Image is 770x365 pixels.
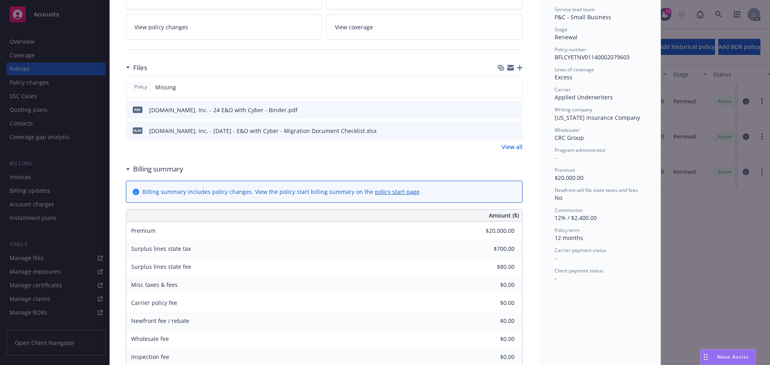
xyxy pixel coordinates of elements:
span: Service lead team [555,6,595,13]
h3: Files [133,63,147,73]
div: [DOMAIN_NAME], Inc. - 24 E&O with Cyber - Binder.pdf [149,106,298,114]
button: preview file [512,106,519,114]
input: 0.00 [467,225,519,237]
div: Billing summary [126,164,183,174]
span: Commission [555,207,582,214]
span: Nova Assist [717,353,749,360]
span: No [555,194,562,202]
span: 12 months [555,234,583,242]
span: - [555,254,557,262]
span: Policy term [555,227,580,234]
span: BFLCYETNV01140002079603 [555,53,630,61]
span: Newfront will file state taxes and fees [555,187,638,194]
input: 0.00 [467,279,519,291]
span: Policy [133,83,149,91]
span: Renewal [555,33,577,41]
button: Nova Assist [700,349,756,365]
span: Applied Underwriters [555,93,613,101]
span: 12% / $2,400.00 [555,214,597,222]
input: 0.00 [467,297,519,309]
span: Inspection fee [131,353,169,361]
a: policy start page [375,188,419,196]
button: download file [499,106,506,114]
span: Lines of coverage [555,66,594,73]
button: download file [499,127,506,135]
span: Excess [555,73,572,81]
input: 0.00 [467,333,519,345]
span: Policy number [555,46,586,53]
a: View coverage [326,14,523,40]
h3: Billing summary [133,164,183,174]
span: Premium [555,167,575,173]
button: preview file [512,127,519,135]
span: Writing company [555,106,592,113]
input: 0.00 [467,351,519,363]
div: [DOMAIN_NAME], Inc. - [DATE] - E&O with Cyber - Migration Document Checklist.xlsx [149,127,377,135]
span: - [555,274,557,282]
a: View policy changes [126,14,322,40]
span: P&C - Small Business [555,13,611,21]
span: Premium [131,227,156,234]
span: Carrier payment status [555,247,606,254]
span: Carrier policy fee [131,299,177,307]
div: Files [126,63,147,73]
span: Stage [555,26,567,33]
span: Amount ($) [489,211,519,220]
span: Client payment status [555,267,603,274]
span: pdf [133,107,142,113]
span: Surplus lines state tax [131,245,191,252]
span: Surplus lines state fee [131,263,191,270]
span: View policy changes [134,23,188,31]
span: Missing [155,83,176,91]
span: [US_STATE] Insurance Company [555,114,640,121]
div: Billing summary includes policy changes. View the policy start billing summary on the . [142,188,421,196]
a: View all [502,143,523,151]
span: Carrier [555,86,571,93]
span: Program administrator [555,147,606,153]
input: 0.00 [467,243,519,255]
input: 0.00 [467,315,519,327]
div: Drag to move [701,349,711,365]
span: CRC Group [555,134,584,141]
span: - [555,154,557,161]
span: Wholesale fee [131,335,169,343]
span: View coverage [335,23,373,31]
span: Misc taxes & fees [131,281,178,288]
span: xlsx [133,127,142,133]
span: $20,000.00 [555,174,584,181]
span: Wholesaler [555,127,580,133]
input: 0.00 [467,261,519,273]
span: Newfront fee / rebate [131,317,189,325]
